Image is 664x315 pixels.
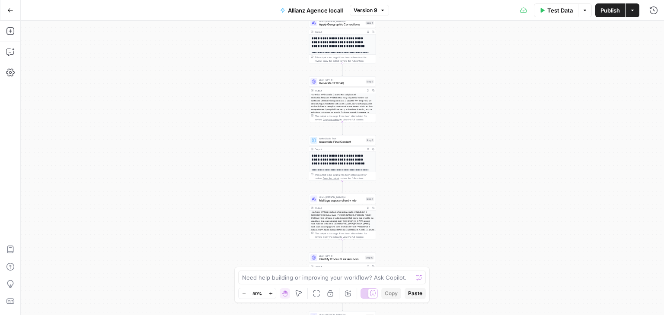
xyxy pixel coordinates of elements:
[275,3,348,17] button: Allianz Agence locall
[309,194,376,239] div: LLM · [PERSON_NAME] 4Maillage espace client + rdvStep 7Output<content> ## Nos solutions d'assuran...
[319,81,364,85] span: Generate SEO FAQ
[315,232,374,239] div: This output is too large & has been abbreviated for review. to view the full content.
[366,21,374,25] div: Step 4
[350,5,389,16] button: Version 9
[319,254,363,258] span: LLM · GPT-4.1
[309,76,376,122] div: LLM · GPT-4.1Generate SEO FAQStep 5Output<loremip> ## Dolorsita Consectetu : adipiscin eli seddoe...
[315,265,364,268] div: Output
[288,6,343,15] span: Allianz Agence locall
[342,63,343,76] g: Edge from step_4 to step_5
[315,56,374,63] div: This output is too large & has been abbreviated for review. to view the full content.
[319,22,364,27] span: Apply Geographic Corrections
[315,173,374,180] div: This output is too large & has been abbreviated for review. to view the full content.
[366,80,374,84] div: Step 5
[315,148,364,151] div: Output
[323,60,339,62] span: Copy the output
[408,290,422,297] span: Paste
[319,195,364,199] span: LLM · [PERSON_NAME] 4
[342,181,343,193] g: Edge from step_6 to step_7
[323,177,339,180] span: Copy the output
[600,6,620,15] span: Publish
[595,3,625,17] button: Publish
[323,118,339,121] span: Copy the output
[315,30,364,34] div: Output
[315,114,374,121] div: This output is too large & has been abbreviated for review. to view the full content.
[319,198,364,203] span: Maillage espace client + rdv
[319,257,363,261] span: Identify Product Link Anchors
[381,288,401,299] button: Copy
[315,206,364,210] div: Output
[385,290,398,297] span: Copy
[405,288,426,299] button: Paste
[323,236,339,238] span: Copy the output
[309,211,376,260] div: <content> ## Nos solutions d'assurance auto et habitation à [GEOGRAPHIC_DATA] avec [PERSON_NAME] ...
[319,140,364,144] span: Assemble Final Content
[315,89,364,92] div: Output
[365,256,374,260] div: Step 10
[342,122,343,135] g: Edge from step_5 to step_6
[342,298,343,311] g: Edge from step_10 to step_8
[366,197,374,201] div: Step 7
[319,137,364,140] span: Write Liquid Text
[319,19,364,23] span: LLM · [PERSON_NAME] 4
[319,78,364,82] span: LLM · GPT-4.1
[534,3,578,17] button: Test Data
[309,93,376,140] div: <loremip> ## Dolorsita Consectetu : adipiscin eli seddoeius/temporin **Utlab etdo mag aliquaeni a...
[342,239,343,252] g: Edge from step_7 to step_10
[309,252,376,298] div: LLM · GPT-4.1Identify Product Link AnchorsStep 10Output{ "ancres":[ { "ancre":"assurance auto", "...
[366,139,374,142] div: Step 6
[547,6,573,15] span: Test Data
[252,290,262,297] span: 50%
[354,6,377,14] span: Version 9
